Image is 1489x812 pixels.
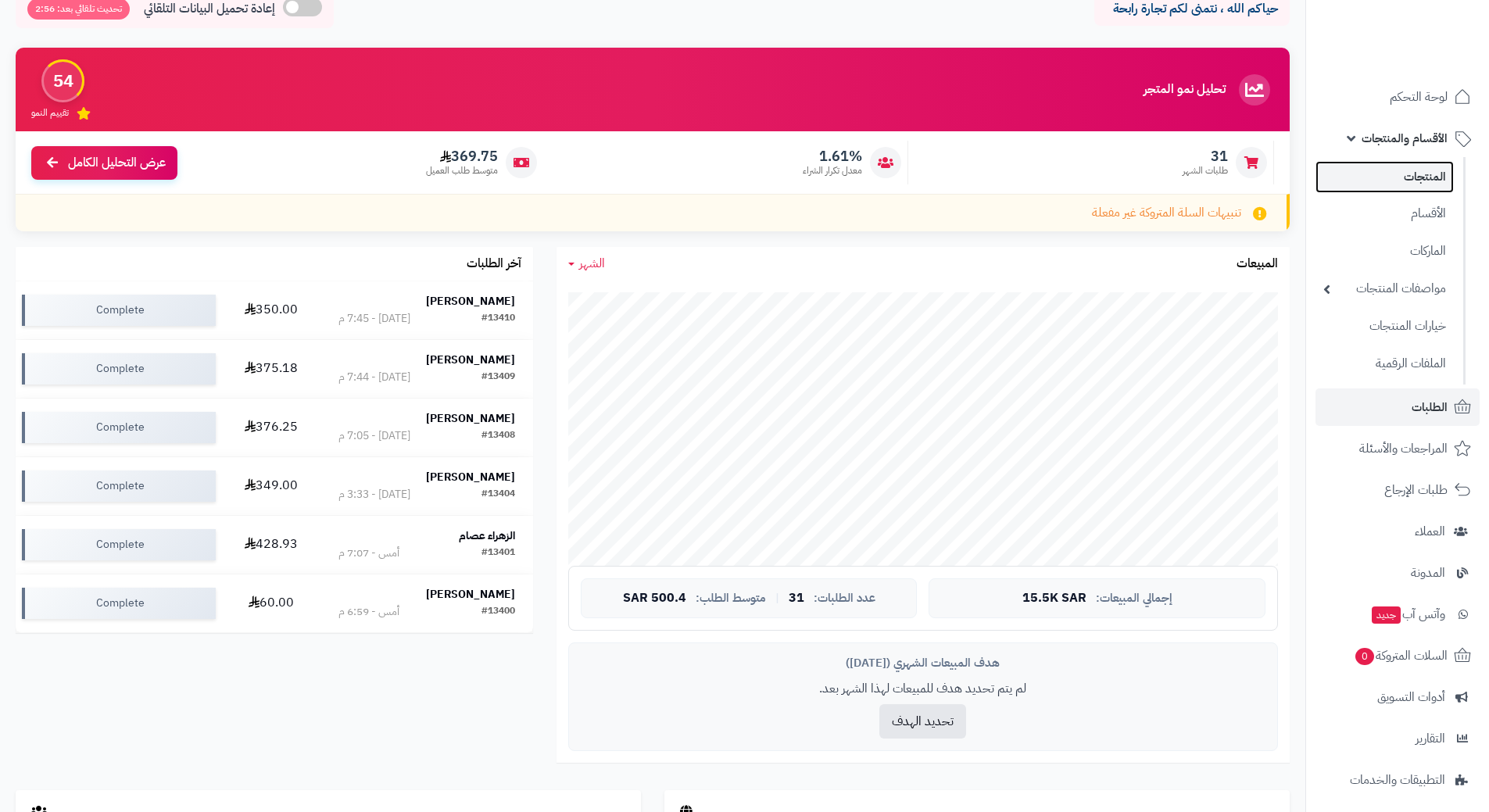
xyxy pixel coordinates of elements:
strong: الزهراء عصام [459,528,515,544]
a: الشهر [568,255,605,273]
div: Complete [22,295,216,326]
td: 376.25 [222,399,320,456]
span: المراجعات والأسئلة [1359,438,1448,460]
div: #13409 [481,370,515,385]
a: الأقسام [1315,197,1454,231]
span: السلات المتروكة [1354,645,1448,667]
div: [DATE] - 7:05 م [338,428,410,444]
a: التطبيقات والخدمات [1315,761,1480,799]
img: logo-2.png [1383,44,1474,77]
div: [DATE] - 7:44 م [338,370,410,385]
a: لوحة التحكم [1315,78,1480,116]
a: المدونة [1315,554,1480,592]
span: إجمالي المبيعات: [1096,592,1172,605]
span: متوسط طلب العميل [426,164,498,177]
td: 375.18 [222,340,320,398]
span: جديد [1372,606,1401,624]
strong: [PERSON_NAME] [426,352,515,368]
span: طلبات الشهر [1183,164,1228,177]
button: تحديد الهدف [879,704,966,739]
div: Complete [22,412,216,443]
strong: [PERSON_NAME] [426,469,515,485]
span: الطلبات [1412,396,1448,418]
a: الطلبات [1315,388,1480,426]
a: التقارير [1315,720,1480,757]
a: أدوات التسويق [1315,678,1480,716]
div: [DATE] - 7:45 م [338,311,410,327]
span: متوسط الطلب: [696,592,766,605]
span: طلبات الإرجاع [1384,479,1448,501]
span: الأقسام والمنتجات [1362,127,1448,149]
a: خيارات المنتجات [1315,309,1454,343]
span: معدل تكرار الشراء [803,164,862,177]
p: لم يتم تحديد هدف للمبيعات لهذا الشهر بعد. [581,680,1265,698]
a: السلات المتروكة0 [1315,637,1480,674]
a: وآتس آبجديد [1315,596,1480,633]
span: 15.5K SAR [1022,592,1086,606]
div: Complete [22,470,216,502]
span: 500.4 SAR [623,592,686,606]
td: 428.93 [222,516,320,574]
h3: تحليل نمو المتجر [1144,83,1226,97]
span: تقييم النمو [31,106,69,120]
strong: [PERSON_NAME] [426,586,515,603]
span: 369.75 [426,148,498,165]
a: طلبات الإرجاع [1315,471,1480,509]
div: #13408 [481,428,515,444]
span: وآتس آب [1370,603,1445,625]
div: Complete [22,529,216,560]
a: الملفات الرقمية [1315,347,1454,381]
div: #13401 [481,546,515,561]
span: التقارير [1416,728,1445,749]
span: | [775,592,779,604]
span: أدوات التسويق [1377,686,1445,708]
strong: [PERSON_NAME] [426,293,515,309]
div: أمس - 7:07 م [338,546,399,561]
span: 31 [789,592,804,606]
span: 1.61% [803,148,862,165]
a: مواصفات المنتجات [1315,272,1454,306]
span: الشهر [579,254,605,273]
div: #13404 [481,487,515,503]
td: 349.00 [222,457,320,515]
strong: [PERSON_NAME] [426,410,515,427]
span: التطبيقات والخدمات [1350,769,1445,791]
td: 350.00 [222,281,320,339]
h3: المبيعات [1237,257,1278,271]
span: العملاء [1415,520,1445,542]
a: عرض التحليل الكامل [31,146,177,180]
span: تنبيهات السلة المتروكة غير مفعلة [1092,204,1241,222]
td: 60.00 [222,574,320,632]
span: المدونة [1411,562,1445,584]
a: المنتجات [1315,161,1454,193]
a: الماركات [1315,234,1454,268]
span: 0 [1355,648,1374,665]
div: #13410 [481,311,515,327]
div: Complete [22,588,216,619]
div: هدف المبيعات الشهري ([DATE]) [581,655,1265,671]
div: Complete [22,353,216,385]
div: أمس - 6:59 م [338,604,399,620]
div: #13400 [481,604,515,620]
span: 31 [1183,148,1228,165]
span: لوحة التحكم [1390,86,1448,108]
span: عرض التحليل الكامل [68,154,166,172]
div: [DATE] - 3:33 م [338,487,410,503]
a: المراجعات والأسئلة [1315,430,1480,467]
h3: آخر الطلبات [467,257,521,271]
a: العملاء [1315,513,1480,550]
span: عدد الطلبات: [814,592,875,605]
